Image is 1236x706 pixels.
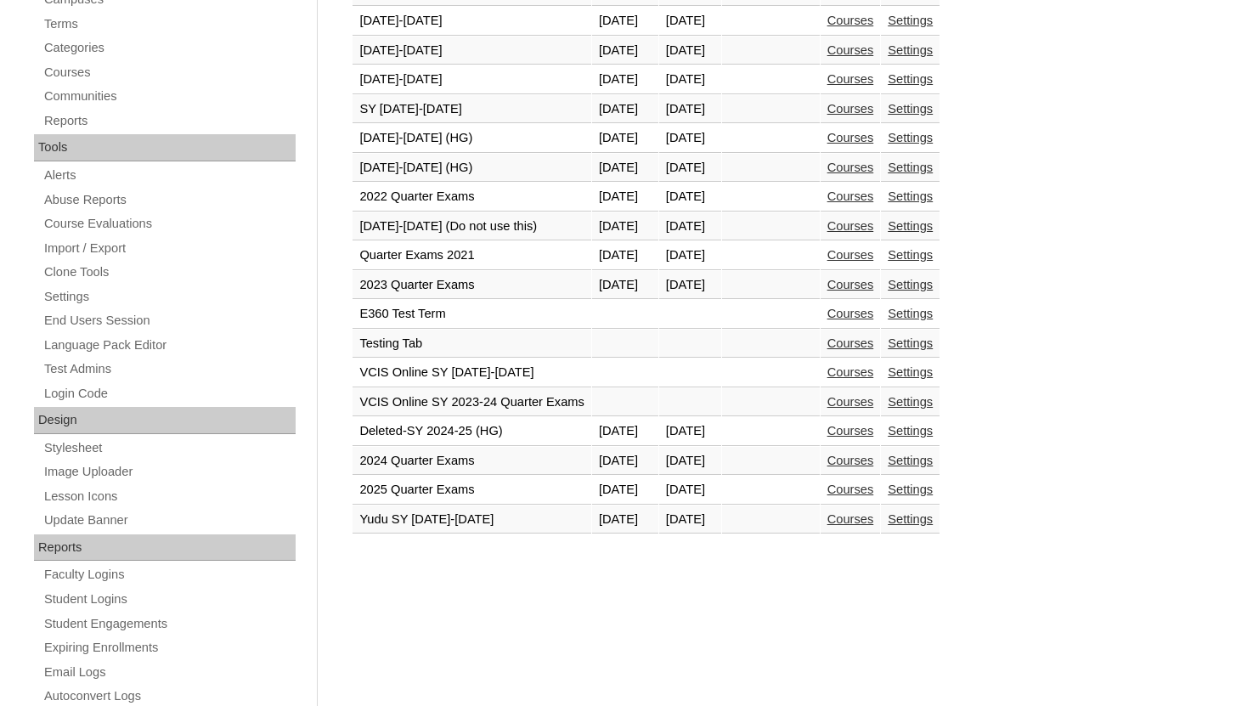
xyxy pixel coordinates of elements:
[888,161,933,174] a: Settings
[353,37,591,65] td: [DATE]-[DATE]
[592,154,658,183] td: [DATE]
[42,359,296,380] a: Test Admins
[888,278,933,291] a: Settings
[827,248,874,262] a: Courses
[827,454,874,467] a: Courses
[42,14,296,35] a: Terms
[827,278,874,291] a: Courses
[827,189,874,203] a: Courses
[353,359,591,387] td: VCIS Online SY [DATE]-[DATE]
[888,102,933,116] a: Settings
[827,219,874,233] a: Courses
[353,154,591,183] td: [DATE]-[DATE] (HG)
[353,95,591,124] td: SY [DATE]-[DATE]
[592,271,658,300] td: [DATE]
[888,131,933,144] a: Settings
[353,300,591,329] td: E360 Test Term
[34,407,296,434] div: Design
[42,37,296,59] a: Categories
[888,72,933,86] a: Settings
[42,438,296,459] a: Stylesheet
[659,154,721,183] td: [DATE]
[353,65,591,94] td: [DATE]-[DATE]
[42,165,296,186] a: Alerts
[34,134,296,161] div: Tools
[659,476,721,505] td: [DATE]
[827,307,874,320] a: Courses
[659,95,721,124] td: [DATE]
[659,183,721,212] td: [DATE]
[827,72,874,86] a: Courses
[353,476,591,505] td: 2025 Quarter Exams
[592,7,658,36] td: [DATE]
[827,336,874,350] a: Courses
[42,286,296,308] a: Settings
[42,310,296,331] a: End Users Session
[888,483,933,496] a: Settings
[34,534,296,562] div: Reports
[42,189,296,211] a: Abuse Reports
[42,335,296,356] a: Language Pack Editor
[659,417,721,446] td: [DATE]
[659,65,721,94] td: [DATE]
[659,241,721,270] td: [DATE]
[42,637,296,658] a: Expiring Enrollments
[888,365,933,379] a: Settings
[592,212,658,241] td: [DATE]
[42,486,296,507] a: Lesson Icons
[353,388,591,417] td: VCIS Online SY 2023-24 Quarter Exams
[353,271,591,300] td: 2023 Quarter Exams
[42,238,296,259] a: Import / Export
[592,447,658,476] td: [DATE]
[353,241,591,270] td: Quarter Exams 2021
[42,461,296,483] a: Image Uploader
[42,613,296,635] a: Student Engagements
[659,124,721,153] td: [DATE]
[888,512,933,526] a: Settings
[827,14,874,27] a: Courses
[888,248,933,262] a: Settings
[888,307,933,320] a: Settings
[42,383,296,404] a: Login Code
[659,271,721,300] td: [DATE]
[659,505,721,534] td: [DATE]
[659,7,721,36] td: [DATE]
[827,161,874,174] a: Courses
[827,395,874,409] a: Courses
[592,505,658,534] td: [DATE]
[592,183,658,212] td: [DATE]
[888,454,933,467] a: Settings
[888,189,933,203] a: Settings
[888,14,933,27] a: Settings
[592,476,658,505] td: [DATE]
[592,37,658,65] td: [DATE]
[42,262,296,283] a: Clone Tools
[353,183,591,212] td: 2022 Quarter Exams
[888,395,933,409] a: Settings
[353,447,591,476] td: 2024 Quarter Exams
[42,62,296,83] a: Courses
[353,330,591,359] td: Testing Tab
[888,43,933,57] a: Settings
[827,131,874,144] a: Courses
[42,564,296,585] a: Faculty Logins
[827,483,874,496] a: Courses
[42,86,296,107] a: Communities
[592,65,658,94] td: [DATE]
[888,219,933,233] a: Settings
[827,424,874,438] a: Courses
[353,212,591,241] td: [DATE]-[DATE] (Do not use this)
[592,95,658,124] td: [DATE]
[592,241,658,270] td: [DATE]
[827,512,874,526] a: Courses
[659,447,721,476] td: [DATE]
[888,424,933,438] a: Settings
[42,510,296,531] a: Update Banner
[42,589,296,610] a: Student Logins
[353,124,591,153] td: [DATE]-[DATE] (HG)
[42,110,296,132] a: Reports
[827,43,874,57] a: Courses
[827,102,874,116] a: Courses
[659,212,721,241] td: [DATE]
[353,505,591,534] td: Yudu SY [DATE]-[DATE]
